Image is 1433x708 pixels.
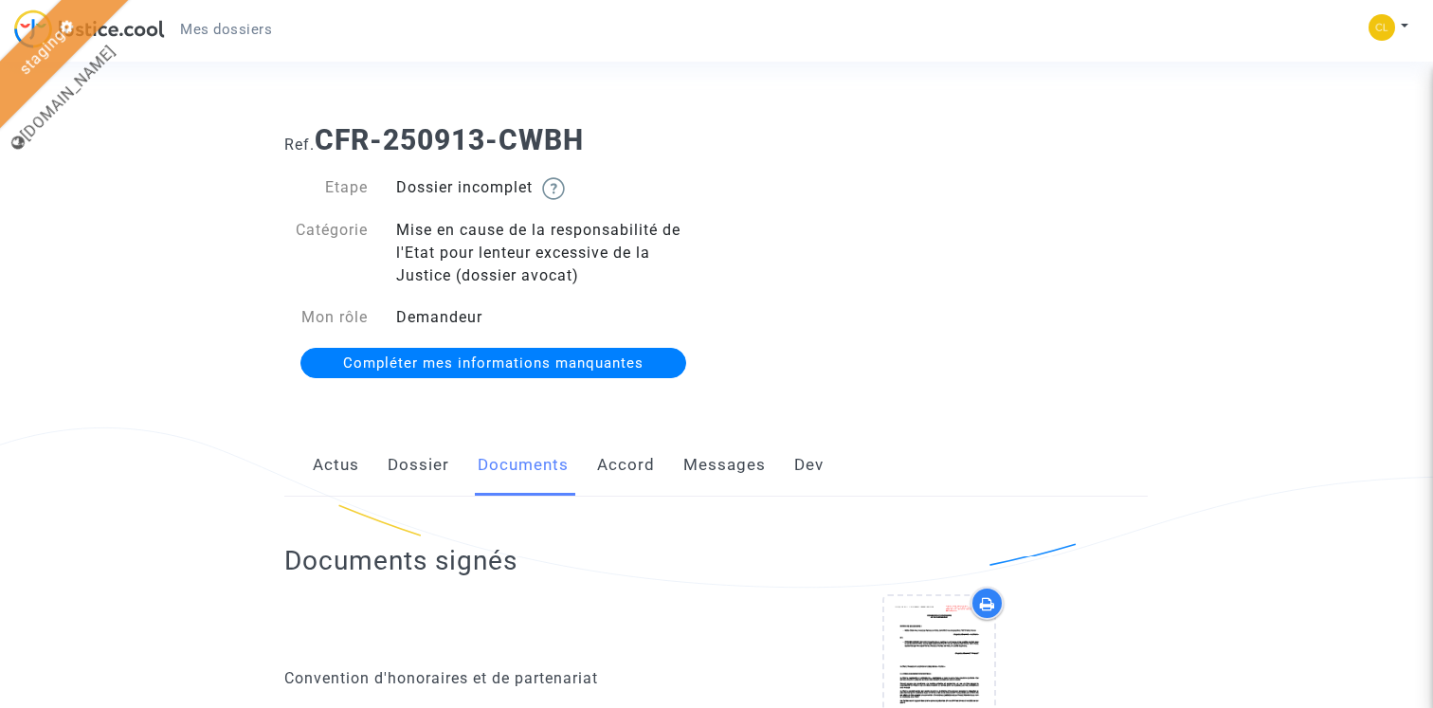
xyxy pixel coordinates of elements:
div: Mise en cause de la responsabilité de l'Etat pour lenteur excessive de la Justice (dossier avocat) [382,219,716,287]
span: Ref. [284,136,315,154]
h2: Documents signés [284,544,517,577]
img: jc-logo.svg [14,9,165,48]
div: Convention d'honoraires et de partenariat [284,667,702,690]
a: Messages [683,434,766,497]
a: Mes dossiers [165,15,287,44]
div: Catégorie [270,219,382,287]
a: Documents [478,434,569,497]
div: Mon rôle [270,306,382,329]
div: Etape [270,176,382,200]
span: Compléter mes informations manquantes [343,354,644,372]
span: Mes dossiers [180,21,272,38]
a: Dossier [388,434,449,497]
b: CFR-250913-CWBH [315,123,584,156]
img: 65252348aecf630ffbc4e432126a8757 [1369,14,1395,41]
img: help.svg [542,177,565,200]
a: Actus [313,434,359,497]
a: Accord [597,434,655,497]
div: Dossier incomplet [382,176,716,200]
div: Demandeur [382,306,716,329]
a: Dev [794,434,824,497]
a: staging [15,26,68,79]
